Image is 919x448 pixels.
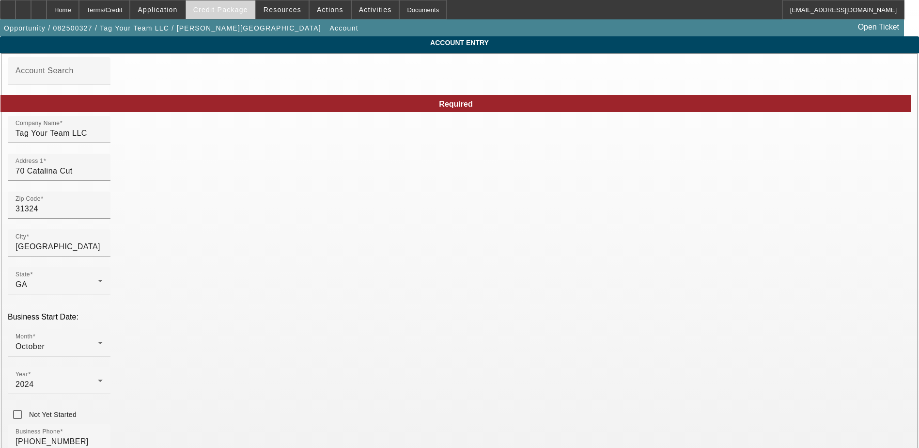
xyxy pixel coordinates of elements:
[16,120,60,127] mat-label: Company Name
[7,39,912,47] span: Account Entry
[359,6,392,14] span: Activities
[16,429,60,435] mat-label: Business Phone
[130,0,185,19] button: Application
[317,6,343,14] span: Actions
[193,6,248,14] span: Credit Package
[256,0,309,19] button: Resources
[27,410,77,419] label: Not Yet Started
[264,6,301,14] span: Resources
[16,234,26,240] mat-label: City
[4,24,321,32] span: Opportunity / 082500327 / Tag Your Team LLC / [PERSON_NAME][GEOGRAPHIC_DATA]
[16,280,27,288] span: GA
[16,342,45,351] span: October
[138,6,177,14] span: Application
[439,100,472,108] span: Required
[310,0,351,19] button: Actions
[16,371,28,378] mat-label: Year
[16,272,30,278] mat-label: State
[16,158,43,164] mat-label: Address 1
[329,24,358,32] span: Account
[186,0,255,19] button: Credit Package
[854,19,903,35] a: Open Ticket
[16,380,34,388] span: 2024
[16,334,32,340] mat-label: Month
[16,66,74,75] mat-label: Account Search
[327,19,360,37] button: Account
[352,0,399,19] button: Activities
[16,196,41,202] mat-label: Zip Code
[8,313,911,321] p: Business Start Date:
